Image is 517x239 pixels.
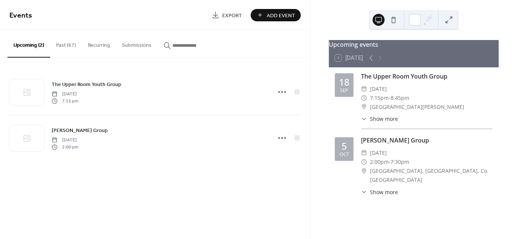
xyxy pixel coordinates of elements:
[361,85,367,94] div: ​
[52,80,121,89] a: The Upper Room Youth Group
[52,137,78,144] span: [DATE]
[340,152,349,157] div: Oct
[52,144,78,150] span: 2:00 pm
[7,30,50,58] button: Upcoming (2)
[52,98,78,104] span: 7:15 pm
[370,102,464,111] span: [GEOGRAPHIC_DATA][PERSON_NAME]
[116,30,157,57] button: Submissions
[361,115,367,123] div: ​
[340,88,348,93] div: Sep
[52,127,108,135] span: [PERSON_NAME] Group
[361,136,493,145] div: [PERSON_NAME] Group
[361,115,398,123] button: ​Show more
[370,157,389,166] span: 2:00pm
[222,12,242,19] span: Export
[52,91,78,98] span: [DATE]
[370,166,493,184] span: [GEOGRAPHIC_DATA], [GEOGRAPHIC_DATA], Co. [GEOGRAPHIC_DATA]
[370,94,389,102] span: 7:15pm
[9,8,32,23] span: Events
[391,94,409,102] span: 8:45pm
[361,157,367,166] div: ​
[361,188,367,196] div: ​
[342,141,347,151] div: 5
[267,12,295,19] span: Add Event
[339,77,349,87] div: 18
[370,148,387,157] span: [DATE]
[370,85,387,94] span: [DATE]
[370,188,398,196] span: Show more
[361,94,367,102] div: ​
[206,9,248,21] a: Export
[361,72,493,81] div: The Upper Room Youth Group
[370,115,398,123] span: Show more
[329,40,499,49] div: Upcoming events
[389,157,391,166] span: -
[82,30,116,57] button: Recurring
[361,166,367,175] div: ​
[361,188,398,196] button: ​Show more
[50,30,82,57] button: Past (67)
[251,9,301,21] button: Add Event
[389,94,391,102] span: -
[52,126,108,135] a: [PERSON_NAME] Group
[361,148,367,157] div: ​
[361,102,367,111] div: ​
[52,81,121,89] span: The Upper Room Youth Group
[391,157,409,166] span: 7:30pm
